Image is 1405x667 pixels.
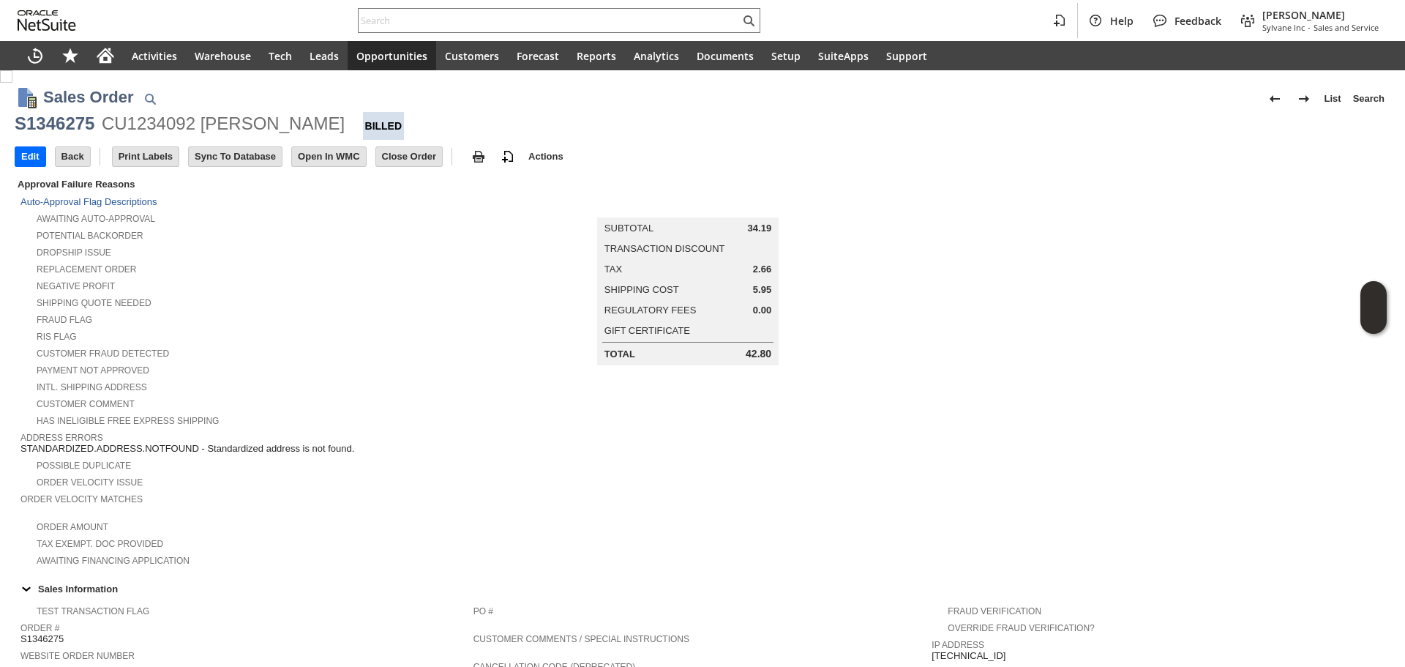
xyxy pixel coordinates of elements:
[763,41,809,70] a: Setup
[15,579,1390,598] td: Sales Information
[310,49,339,63] span: Leads
[37,315,92,325] a: Fraud Flag
[301,41,348,70] a: Leads
[195,49,251,63] span: Warehouse
[376,147,442,166] input: Close Order
[20,494,143,504] a: Order Velocity Matches
[597,194,779,217] caption: Summary
[697,49,754,63] span: Documents
[809,41,877,70] a: SuiteApps
[37,365,149,376] a: Payment not approved
[15,112,94,135] div: S1346275
[436,41,508,70] a: Customers
[56,147,90,166] input: Back
[604,243,725,254] a: Transaction Discount
[269,49,292,63] span: Tech
[1262,8,1379,22] span: [PERSON_NAME]
[746,348,771,360] span: 42.80
[508,41,568,70] a: Forecast
[37,264,136,275] a: Replacement Order
[43,85,134,109] h1: Sales Order
[15,579,1385,598] div: Sales Information
[771,49,801,63] span: Setup
[1110,14,1134,28] span: Help
[517,49,559,63] span: Forecast
[37,416,219,426] a: Has Ineligible Free Express Shipping
[102,112,345,135] div: CU1234092 [PERSON_NAME]
[1174,14,1221,28] span: Feedback
[886,49,927,63] span: Support
[1308,22,1311,33] span: -
[604,325,690,336] a: Gift Certificate
[625,41,688,70] a: Analytics
[186,41,260,70] a: Warehouse
[568,41,625,70] a: Reports
[1262,22,1305,33] span: Sylvane Inc
[877,41,936,70] a: Support
[359,12,740,29] input: Search
[37,214,155,224] a: Awaiting Auto-Approval
[141,90,159,108] img: Quick Find
[37,477,143,488] a: Order Velocity Issue
[37,399,135,409] a: Customer Comment
[20,196,157,207] a: Auto-Approval Flag Descriptions
[18,10,76,31] svg: logo
[20,651,135,661] a: Website Order Number
[363,112,405,140] div: Billed
[37,349,169,359] a: Customer Fraud Detected
[1360,308,1387,335] span: Oracle Guided Learning Widget. To move around, please hold and drag
[189,147,282,166] input: Sync To Database
[1347,87,1390,111] a: Search
[356,49,427,63] span: Opportunities
[604,223,653,234] a: Subtotal
[37,539,163,549] a: Tax Exempt. Doc Provided
[292,147,366,166] input: Open In WMC
[932,650,1005,662] span: [TECHNICAL_ID]
[123,41,186,70] a: Activities
[37,231,143,241] a: Potential Backorder
[15,147,45,166] input: Edit
[948,623,1094,633] a: Override Fraud Verification?
[604,264,622,275] a: Tax
[753,284,771,296] span: 5.95
[97,47,114,64] svg: Home
[37,606,149,616] a: Test Transaction Flag
[1360,281,1387,334] iframe: Click here to launch Oracle Guided Learning Help Panel
[577,49,616,63] span: Reports
[37,332,77,342] a: RIS flag
[37,298,151,308] a: Shipping Quote Needed
[1295,90,1313,108] img: Next
[53,41,88,70] div: Shortcuts
[20,433,103,443] a: Address Errors
[132,49,177,63] span: Activities
[37,522,108,532] a: Order Amount
[37,556,190,566] a: Awaiting Financing Application
[604,284,679,295] a: Shipping Cost
[748,223,772,234] span: 34.19
[1319,87,1347,111] a: List
[470,148,487,165] img: print.svg
[348,41,436,70] a: Opportunities
[604,349,635,359] a: Total
[948,606,1041,616] a: Fraud Verification
[20,623,59,633] a: Order #
[37,281,115,291] a: Negative Profit
[473,606,493,616] a: PO #
[20,443,354,455] span: STANDARDIZED.ADDRESS.NOTFOUND - Standardized address is not found.
[37,382,147,392] a: Intl. Shipping Address
[61,47,79,64] svg: Shortcuts
[818,49,869,63] span: SuiteApps
[18,41,53,70] a: Recent Records
[1266,90,1284,108] img: Previous
[113,147,179,166] input: Print Labels
[688,41,763,70] a: Documents
[1314,22,1379,33] span: Sales and Service
[20,633,64,645] span: S1346275
[634,49,679,63] span: Analytics
[740,12,757,29] svg: Search
[37,461,131,471] a: Possible Duplicate
[522,151,569,162] a: Actions
[15,176,468,193] div: Approval Failure Reasons
[473,634,689,644] a: Customer Comments / Special Instructions
[932,640,984,650] a: IP Address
